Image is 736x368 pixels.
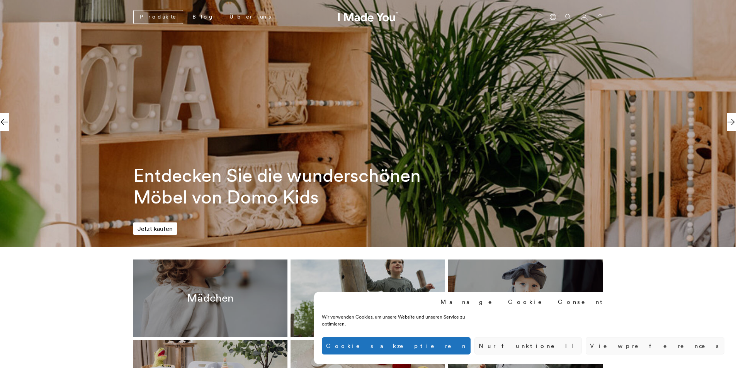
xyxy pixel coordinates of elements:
button: View preferences [586,337,724,354]
a: Mädchen [133,259,288,337]
button: Nur funktionell [474,337,582,354]
a: Blog [186,10,220,24]
div: Manage Cookie Consent [440,298,606,306]
h3: Mädchen [187,292,234,305]
h2: Entdecken Sie die wunderschönen Möbel von Domo Kids [133,164,423,208]
div: Wir verwenden Cookies, um unsere Website und unseren Service zu optimieren. [322,314,490,327]
div: Next [727,113,736,131]
a: Jungen [291,259,445,337]
a: Jetzt kaufen [133,222,177,235]
a: Über uns [223,10,277,24]
a: Baby [448,259,603,337]
button: Cookies akzeptieren [322,337,471,354]
a: Produkte [133,10,183,24]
